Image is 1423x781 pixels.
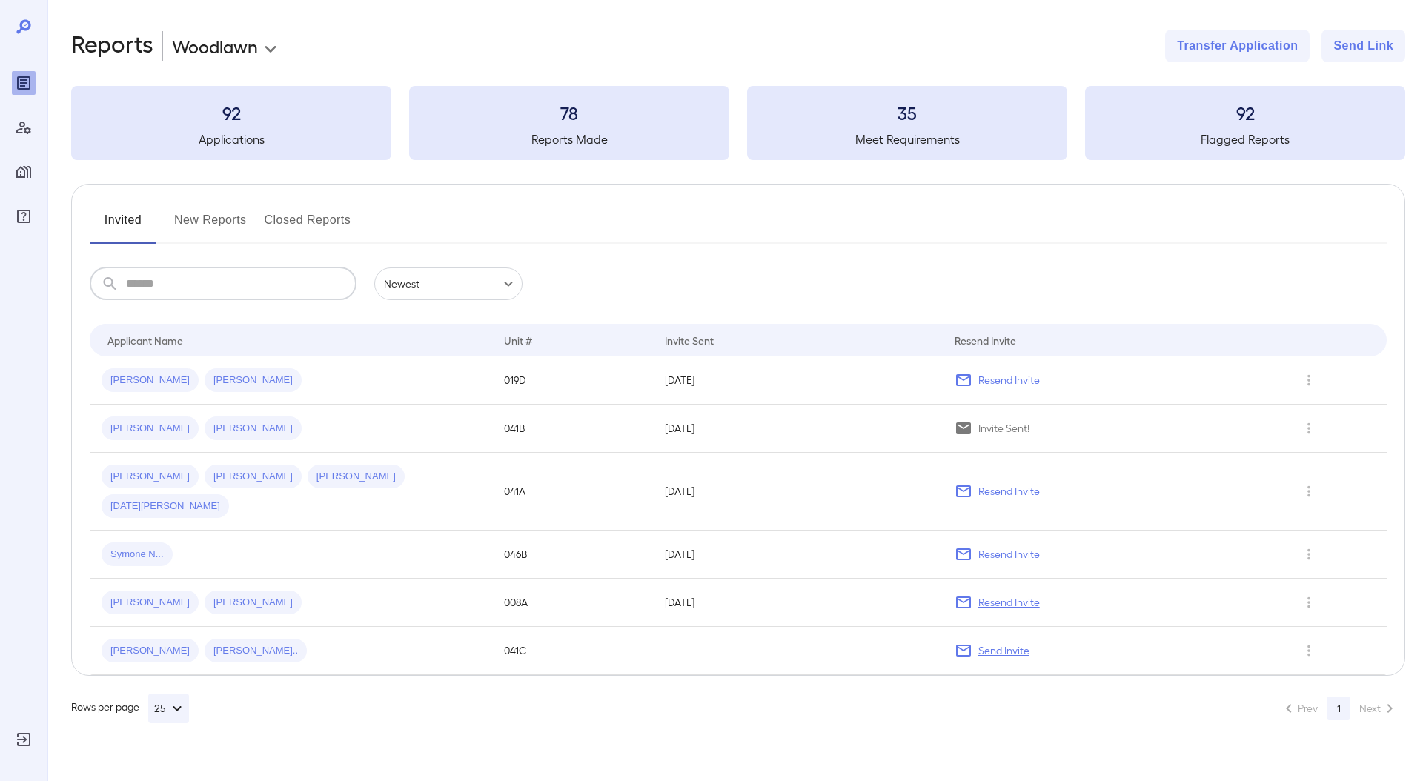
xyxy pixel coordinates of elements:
[747,130,1067,148] h5: Meet Requirements
[409,130,729,148] h5: Reports Made
[1085,101,1405,124] h3: 92
[653,531,943,579] td: [DATE]
[1297,479,1321,503] button: Row Actions
[102,596,199,610] span: [PERSON_NAME]
[978,547,1040,562] p: Resend Invite
[1297,591,1321,614] button: Row Actions
[1297,368,1321,392] button: Row Actions
[205,596,302,610] span: [PERSON_NAME]
[1327,697,1350,720] button: page 1
[955,331,1016,349] div: Resend Invite
[71,101,391,124] h3: 92
[308,470,405,484] span: [PERSON_NAME]
[71,130,391,148] h5: Applications
[978,643,1029,658] p: Send Invite
[978,595,1040,610] p: Resend Invite
[653,453,943,531] td: [DATE]
[492,531,653,579] td: 046B
[653,405,943,453] td: [DATE]
[1273,697,1405,720] nav: pagination navigation
[653,356,943,405] td: [DATE]
[374,267,523,300] div: Newest
[1085,130,1405,148] h5: Flagged Reports
[1297,639,1321,662] button: Row Actions
[107,331,183,349] div: Applicant Name
[978,373,1040,388] p: Resend Invite
[12,71,36,95] div: Reports
[1165,30,1310,62] button: Transfer Application
[205,470,302,484] span: [PERSON_NAME]
[1321,30,1405,62] button: Send Link
[71,30,153,62] h2: Reports
[1297,416,1321,440] button: Row Actions
[148,694,189,723] button: 25
[205,422,302,436] span: [PERSON_NAME]
[90,208,156,244] button: Invited
[492,405,653,453] td: 041B
[1297,542,1321,566] button: Row Actions
[12,116,36,139] div: Manage Users
[102,644,199,658] span: [PERSON_NAME]
[12,728,36,751] div: Log Out
[12,160,36,184] div: Manage Properties
[504,331,532,349] div: Unit #
[71,86,1405,160] summary: 92Applications78Reports Made35Meet Requirements92Flagged Reports
[102,548,173,562] span: Symone N...
[492,453,653,531] td: 041A
[978,421,1029,436] p: Invite Sent!
[102,373,199,388] span: [PERSON_NAME]
[265,208,351,244] button: Closed Reports
[492,356,653,405] td: 019D
[102,470,199,484] span: [PERSON_NAME]
[665,331,714,349] div: Invite Sent
[174,208,247,244] button: New Reports
[12,205,36,228] div: FAQ
[102,422,199,436] span: [PERSON_NAME]
[653,579,943,627] td: [DATE]
[747,101,1067,124] h3: 35
[492,579,653,627] td: 008A
[409,101,729,124] h3: 78
[978,484,1040,499] p: Resend Invite
[71,694,189,723] div: Rows per page
[172,34,258,58] p: Woodlawn
[205,644,307,658] span: [PERSON_NAME]..
[205,373,302,388] span: [PERSON_NAME]
[102,499,229,514] span: [DATE][PERSON_NAME]
[492,627,653,675] td: 041C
